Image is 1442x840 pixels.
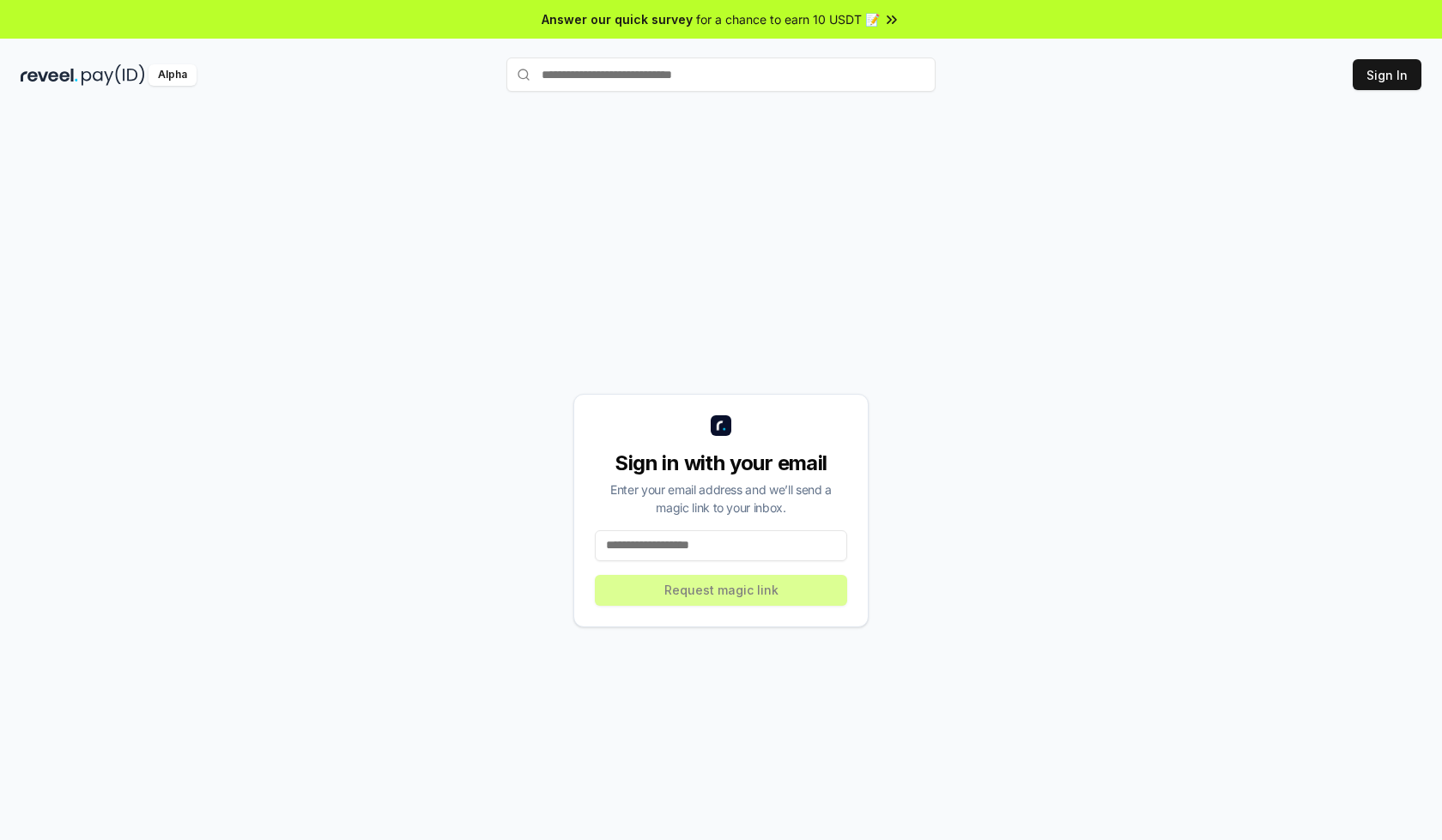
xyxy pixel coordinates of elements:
[595,450,847,477] div: Sign in with your email
[542,10,693,28] span: Answer our quick survey
[696,10,880,28] span: for a chance to earn 10 USDT 📝
[21,64,78,86] img: reveel_dark
[82,64,145,86] img: pay_id
[595,480,847,517] div: Enter your email address and we’ll send a magic link to your inbox.
[1353,59,1421,90] button: Sign In
[711,415,731,436] img: logo_small
[148,64,197,86] div: Alpha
